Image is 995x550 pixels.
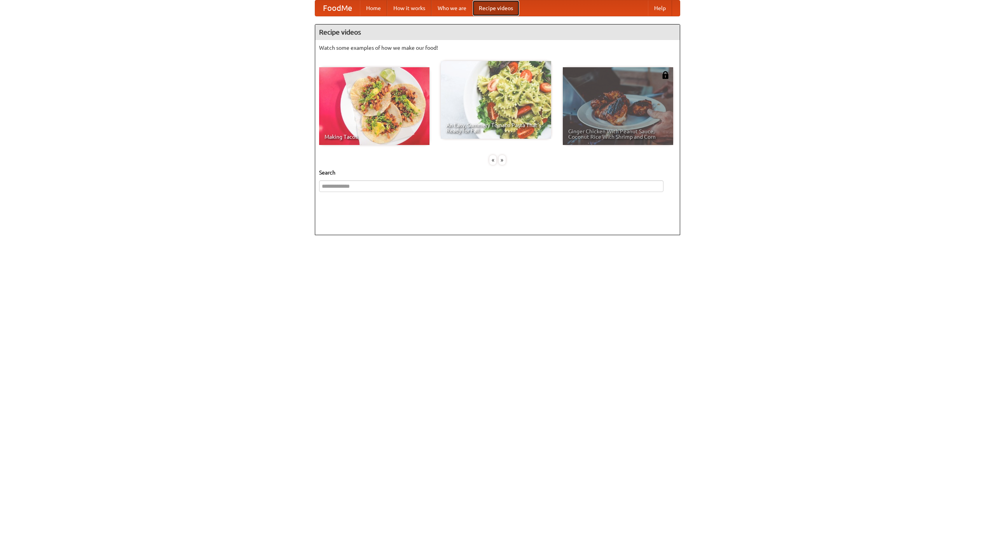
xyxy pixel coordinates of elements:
a: Help [648,0,672,16]
img: 483408.png [662,71,669,79]
h4: Recipe videos [315,24,680,40]
span: Making Tacos [325,134,424,140]
div: « [489,155,496,165]
a: FoodMe [315,0,360,16]
div: » [499,155,506,165]
h5: Search [319,169,676,176]
a: How it works [387,0,431,16]
a: Recipe videos [473,0,519,16]
a: Who we are [431,0,473,16]
span: An Easy, Summery Tomato Pasta That's Ready for Fall [446,122,546,133]
a: Making Tacos [319,67,429,145]
p: Watch some examples of how we make our food! [319,44,676,52]
a: An Easy, Summery Tomato Pasta That's Ready for Fall [441,61,551,139]
a: Home [360,0,387,16]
